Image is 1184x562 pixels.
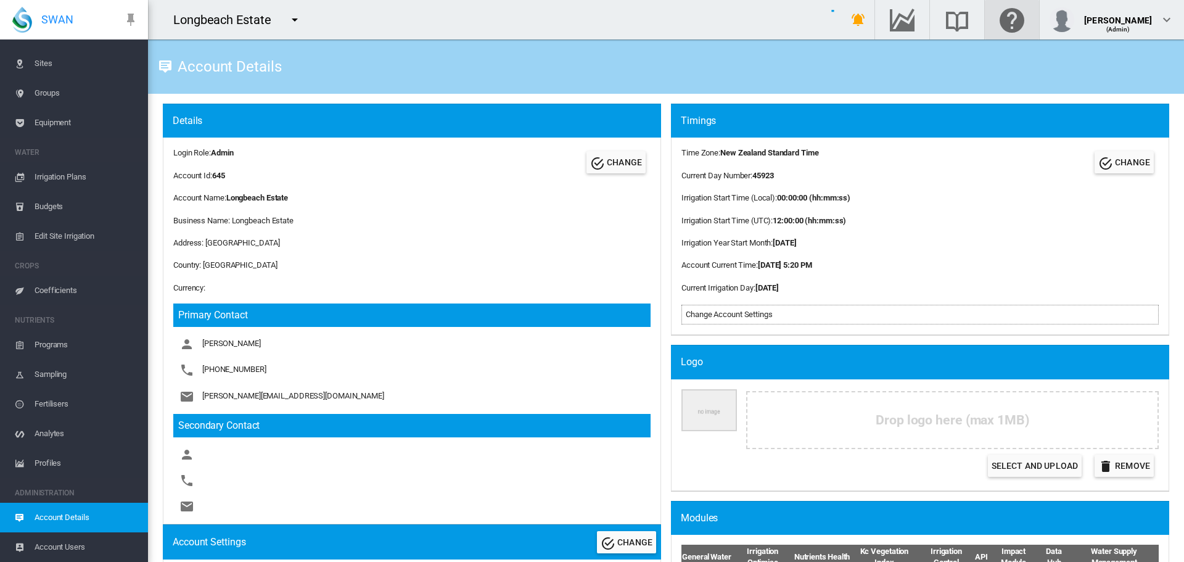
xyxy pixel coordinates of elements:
md-icon: icon-check-circle [590,156,605,171]
div: : [681,170,850,181]
b: 45923 [752,171,774,180]
span: WATER [15,143,138,162]
div: [PERSON_NAME] [1084,9,1152,22]
md-icon: Search the knowledge base [942,12,972,27]
md-icon: icon-bell-ring [851,12,866,27]
span: Current Day Number [681,171,750,180]
b: [DATE] 5:20 PM [758,260,812,270]
div: Account Details [173,62,282,71]
b: [DATE] [755,283,779,292]
span: Account Users [35,532,138,562]
b: 645 [212,171,225,180]
span: Equipment [35,108,138,138]
span: Current Irrigation Day [681,283,754,292]
div: : [681,283,850,294]
span: Groups [35,78,138,108]
md-icon: Go to the Data Hub [887,12,917,27]
div: Account Id: [173,170,233,181]
md-icon: icon-phone [179,473,194,488]
md-icon: icon-phone [179,363,194,378]
button: Change Account Settings [597,531,656,553]
div: : [681,192,850,204]
div: Login Role: [173,147,233,159]
b: 12:00:00 (hh:mm:ss) [773,216,846,225]
span: CHANGE [607,157,642,167]
span: [PERSON_NAME] [202,339,261,349]
b: Admin [211,148,234,157]
div: Change Account Settings [686,309,1154,320]
div: Logo [681,355,1169,369]
div: Account Name: [173,192,651,204]
button: Change Account Details [586,151,646,173]
span: Programs [35,330,138,360]
span: (Admin) [1106,26,1130,33]
span: SWAN [41,12,73,27]
span: Fertilisers [35,389,138,419]
span: CHANGE [617,537,652,547]
md-icon: icon-email [179,389,194,404]
span: Budgets [35,192,138,221]
div: Modules [681,511,1169,525]
span: Account Current Time [681,260,756,270]
span: Edit Site Irrigation [35,221,138,251]
span: CHANGE [1115,157,1150,167]
div: Address: [GEOGRAPHIC_DATA] [173,238,651,249]
md-icon: icon-delete [1098,459,1113,474]
div: Longbeach Estate [173,11,282,28]
span: Irrigation Plans [35,162,138,192]
span: Analytes [35,419,138,448]
span: Sites [35,49,138,78]
button: icon-bell-ring [846,7,871,32]
md-icon: icon-email [179,499,194,514]
md-icon: icon-chevron-down [1159,12,1174,27]
button: icon-delete Remove [1095,455,1154,477]
div: : [681,215,850,226]
h3: Secondary Contact [173,414,651,437]
span: Coefficients [35,276,138,305]
img: profile.jpg [1050,7,1074,32]
span: CROPS [15,256,138,276]
div: Timings [681,114,1169,128]
span: ADMINISTRATION [15,483,138,503]
span: Irrigation Start Time (UTC) [681,216,771,225]
span: Profiles [35,448,138,478]
md-icon: Click here for help [997,12,1027,27]
span: Remove [1115,461,1150,471]
span: Account Details [35,503,138,532]
div: : [681,147,850,159]
span: Irrigation Year Start Month [681,238,771,247]
span: [PERSON_NAME][EMAIL_ADDRESS][DOMAIN_NAME] [202,391,384,400]
div: Country: [GEOGRAPHIC_DATA] [173,260,651,271]
img: SWAN-Landscape-Logo-Colour-drop.png [12,7,32,33]
md-icon: icon-account [179,337,194,352]
div: : [681,260,850,271]
md-icon: icon-check-circle [601,536,615,551]
span: Sampling [35,360,138,389]
div: Currency: [173,283,651,294]
b: New Zealand Standard Time [720,148,819,157]
b: Longbeach Estate [226,193,288,202]
span: [PHONE_NUMBER] [202,365,266,374]
md-icon: icon-check-circle [1098,156,1113,171]
div: Business Name: Longbeach Estate [173,215,651,226]
b: 00:00:00 (hh:mm:ss) [777,193,850,202]
div: Details [173,114,661,128]
button: Change Account Timings [1095,151,1154,173]
div: : [681,238,850,249]
label: Select and Upload [988,455,1082,477]
md-icon: icon-menu-down [287,12,302,27]
span: Irrigation Start Time (Local) [681,193,775,202]
span: Time Zone [681,148,718,157]
b: [DATE] [773,238,796,247]
span: NUTRIENTS [15,310,138,330]
div: Drop logo here (max 1MB) [746,391,1159,449]
div: Account Settings [173,535,245,549]
img: Company Logo [681,389,737,432]
h3: Primary Contact [173,304,651,327]
md-icon: icon-tooltip-text [158,59,173,74]
button: icon-menu-down [282,7,307,32]
md-icon: icon-pin [123,12,138,27]
md-icon: icon-account [179,447,194,462]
